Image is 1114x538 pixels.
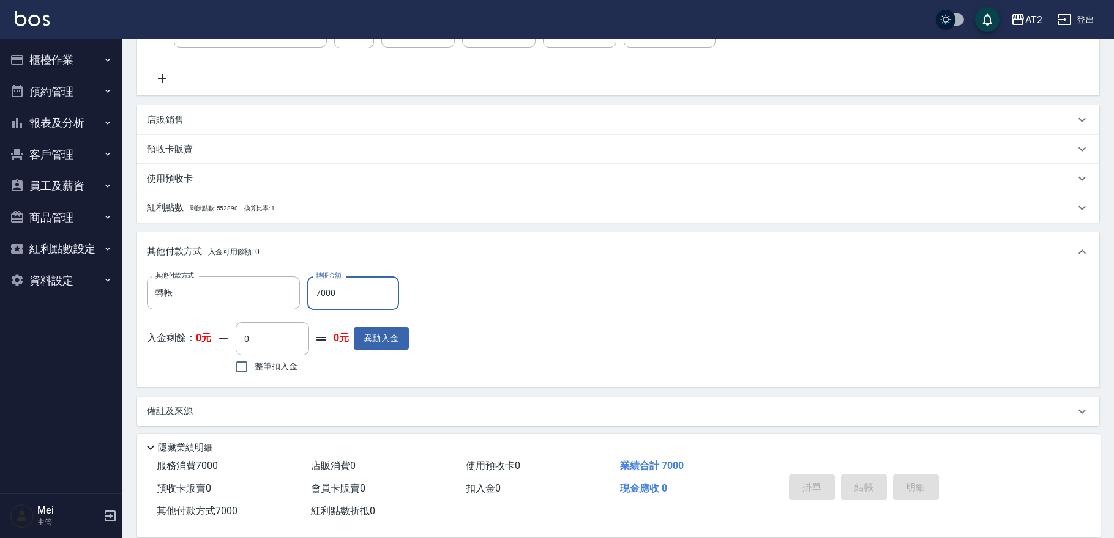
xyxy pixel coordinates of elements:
div: AT2 [1025,12,1042,28]
label: 轉帳金額 [316,271,342,280]
label: 其他付款方式 [155,271,194,280]
button: 員工及薪資 [5,170,118,202]
span: 會員卡販賣 0 [311,482,365,494]
div: 其他付款方式入金可用餘額: 0 [137,232,1099,271]
img: Logo [15,11,50,26]
span: 換算比率: 1 [244,205,275,212]
button: 資料設定 [5,265,118,297]
p: 備註及來源 [147,405,193,418]
button: save [975,7,1000,32]
p: 紅利點數 [147,201,275,215]
span: 整筆扣入金 [255,360,297,373]
span: 入金可用餘額: 0 [208,248,260,256]
span: 預收卡販賣 0 [157,482,211,494]
span: 剩餘點數: 552890 [190,205,238,212]
button: 報表及分析 [5,107,118,139]
div: 使用預收卡 [137,164,1099,193]
button: 異動入金 [354,327,409,350]
p: 店販銷售 [147,114,184,127]
div: 紅利點數剩餘點數: 552890換算比率: 1 [137,193,1099,223]
img: Person [10,504,34,528]
p: 預收卡販賣 [147,143,193,156]
span: 紅利點數折抵 0 [311,505,375,517]
p: 使用預收卡 [147,172,193,185]
button: 登出 [1052,9,1099,31]
span: 使用預收卡 0 [466,460,520,471]
button: 商品管理 [5,202,118,234]
p: 入金剩餘： [147,332,211,345]
p: 隱藏業績明細 [158,441,213,454]
div: 備註及來源 [137,397,1099,426]
span: 現金應收 0 [620,482,667,494]
button: 紅利點數設定 [5,233,118,265]
span: 其他付款方式 7000 [157,505,237,517]
h5: Mei [37,504,100,517]
button: 客戶管理 [5,139,118,171]
button: AT2 [1006,7,1047,32]
span: 店販消費 0 [311,460,356,471]
span: 業績合計 7000 [620,460,684,471]
button: 預約管理 [5,76,118,108]
p: 主管 [37,517,100,528]
strong: 0元 [334,332,349,345]
span: 扣入金 0 [466,482,501,494]
button: 櫃檯作業 [5,44,118,76]
span: 服務消費 7000 [157,460,218,471]
strong: 0元 [196,332,211,344]
div: 店販銷售 [137,105,1099,134]
p: 其他付款方式 [147,245,260,259]
div: 預收卡販賣 [137,134,1099,164]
